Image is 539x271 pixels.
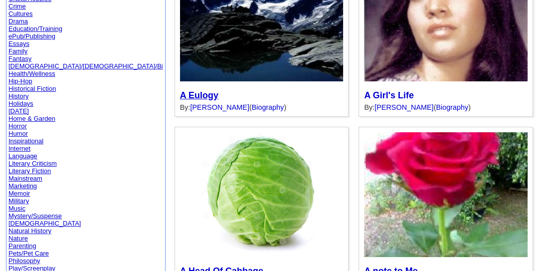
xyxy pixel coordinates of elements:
[8,205,25,212] a: Music
[8,152,37,160] a: Language
[8,2,26,10] a: Crime
[364,90,414,100] a: A Girl's Life
[8,220,81,227] a: [DEMOGRAPHIC_DATA]
[8,77,32,85] a: Hip-Hop
[8,47,27,55] a: Family
[8,227,51,235] a: Natural History
[8,70,55,77] a: Health/Wellness
[252,103,284,111] a: Biography
[8,92,28,100] a: History
[8,190,30,197] a: Memoir
[364,103,528,111] div: By: ( )
[8,55,31,62] a: Fantasy
[180,90,218,100] a: A Eulogy
[8,10,32,17] a: Cultures
[8,160,57,167] a: Literary Criticism
[8,25,62,32] a: Education/Training
[8,40,29,47] a: Essays
[8,17,28,25] a: Drama
[8,250,49,257] a: Pets/Pet Care
[8,212,62,220] a: Mystery/Suspense
[8,182,37,190] a: Marketing
[190,103,249,111] a: [PERSON_NAME]
[8,62,163,70] a: [DEMOGRAPHIC_DATA]/[DEMOGRAPHIC_DATA]/Bi
[8,235,28,242] a: Nature
[8,100,33,107] a: Holidays
[8,167,51,175] a: Literary Fiction
[8,175,42,182] a: Mainstream
[8,197,29,205] a: Military
[8,122,27,130] a: Horror
[8,130,28,137] a: Humor
[8,107,29,115] a: [DATE]
[8,115,55,122] a: Home & Garden
[8,257,40,265] a: Philosophy
[8,137,43,145] a: Inspirational
[374,103,433,111] a: [PERSON_NAME]
[436,103,468,111] a: Biography
[8,242,36,250] a: Parenting
[8,145,30,152] a: Internet
[180,103,344,111] div: By: ( )
[8,85,56,92] a: Historical Fiction
[8,32,55,40] a: ePub/Publishing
